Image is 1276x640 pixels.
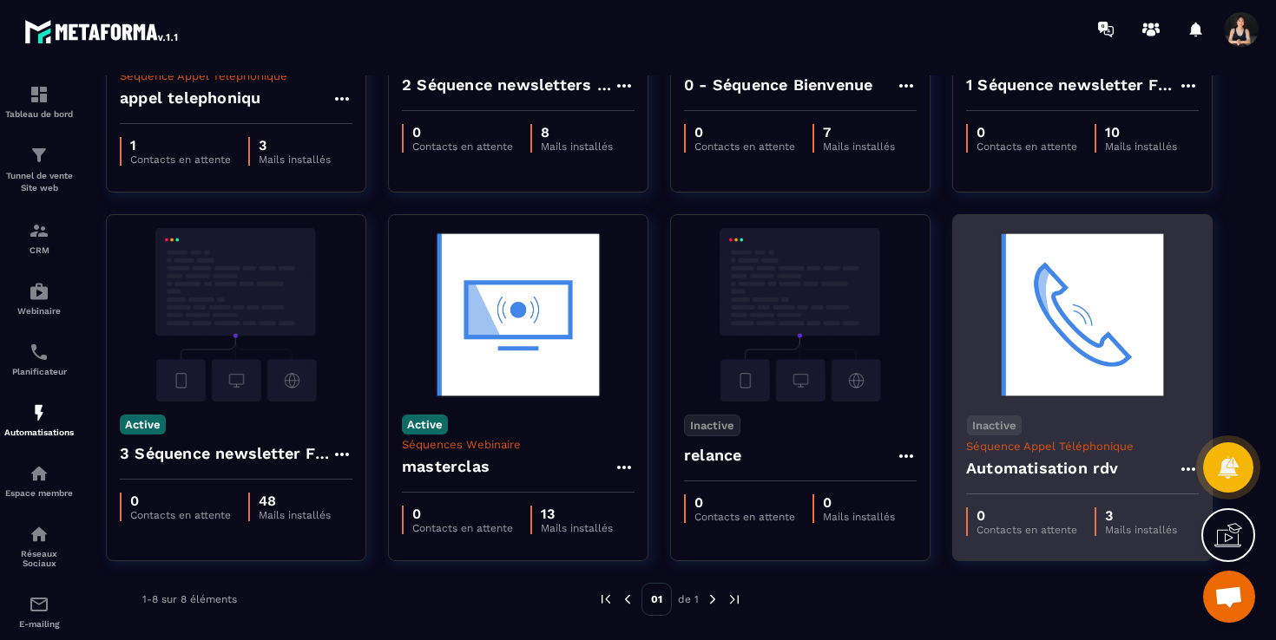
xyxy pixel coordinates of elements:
p: Tunnel de vente Site web [4,170,74,194]
h4: Automatisation rdv [966,456,1119,480]
img: automation-background [120,228,352,402]
p: 0 [412,124,513,140]
p: 13 [541,506,613,522]
p: Mails installés [823,511,895,523]
p: Contacts en attente [694,140,795,153]
h4: 3 Séquence newsletter Femme Libérée [120,441,332,466]
a: formationformationTunnel de vente Site web [4,132,74,207]
img: next [727,591,742,607]
p: Mails installés [541,140,613,153]
p: 3 [1105,507,1177,524]
h4: 0 - Séquence Bienvenue [684,73,872,97]
p: Active [120,415,166,434]
p: E-mailing [4,619,74,629]
p: Contacts en attente [130,153,231,166]
h4: relance [684,443,741,467]
p: Séquence Appel Téléphonique [120,69,352,82]
h4: appel telephoniqu [120,86,260,110]
p: Mails installés [259,153,331,166]
p: de 1 [678,592,699,606]
a: automationsautomationsWebinaire [4,268,74,329]
p: Contacts en attente [130,509,231,521]
p: Mails installés [259,509,331,521]
p: 0 [694,494,795,511]
p: Mails installés [541,522,613,534]
p: 8 [541,124,613,140]
img: social-network [29,524,49,545]
p: 0 [977,507,1077,524]
img: automations [29,463,49,484]
p: Séquences Webinaire [402,438,635,451]
p: Inactive [684,415,740,436]
p: 1-8 sur 8 éléments [142,593,237,605]
p: 1 [130,137,231,153]
img: automation-background [402,228,635,402]
p: 10 [1105,124,1177,140]
p: Inactive [966,415,1023,436]
p: Mails installés [1105,140,1177,153]
p: Contacts en attente [412,140,513,153]
img: formation [29,220,49,241]
p: 01 [641,583,672,616]
img: automations [29,402,49,423]
p: Séquence Appel Téléphonique [966,440,1199,453]
p: Espace membre [4,488,74,498]
p: Webinaire [4,306,74,316]
img: formation [29,84,49,105]
p: Planificateur [4,367,74,376]
p: 0 [130,493,231,509]
a: social-networksocial-networkRéseaux Sociaux [4,511,74,581]
p: Contacts en attente [694,511,795,523]
p: Mails installés [823,140,895,153]
a: formationformationTableau de bord [4,71,74,132]
p: 48 [259,493,331,509]
img: automation-background [966,228,1199,402]
p: Automatisations [4,428,74,437]
a: automationsautomationsAutomatisations [4,389,74,450]
img: next [705,591,720,607]
p: 0 [823,494,895,511]
img: email [29,594,49,615]
p: Contacts en attente [977,140,1077,153]
img: automation-background [684,228,917,402]
a: formationformationCRM [4,207,74,268]
p: Tableau de bord [4,109,74,119]
img: prev [620,591,635,607]
p: 0 [694,124,795,140]
p: 7 [823,124,895,140]
p: 0 [412,506,513,522]
a: automationsautomationsEspace membre [4,450,74,511]
h4: 1 Séquence newsletter Femme Libérée [966,73,1178,97]
p: Réseaux Sociaux [4,549,74,568]
img: formation [29,145,49,166]
p: 3 [259,137,331,153]
img: logo [24,16,181,47]
div: Ouvrir le chat [1203,571,1255,623]
p: Active [402,415,448,434]
h4: masterclas [402,454,490,479]
img: scheduler [29,342,49,362]
a: schedulerschedulerPlanificateur [4,329,74,389]
p: Contacts en attente [977,524,1077,536]
p: Contacts en attente [412,522,513,534]
p: CRM [4,245,74,255]
h4: 2 Séquence newsletters Femme Libérée [402,73,614,97]
img: prev [598,591,614,607]
img: automations [29,281,49,302]
p: Mails installés [1105,524,1177,536]
p: 0 [977,124,1077,140]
